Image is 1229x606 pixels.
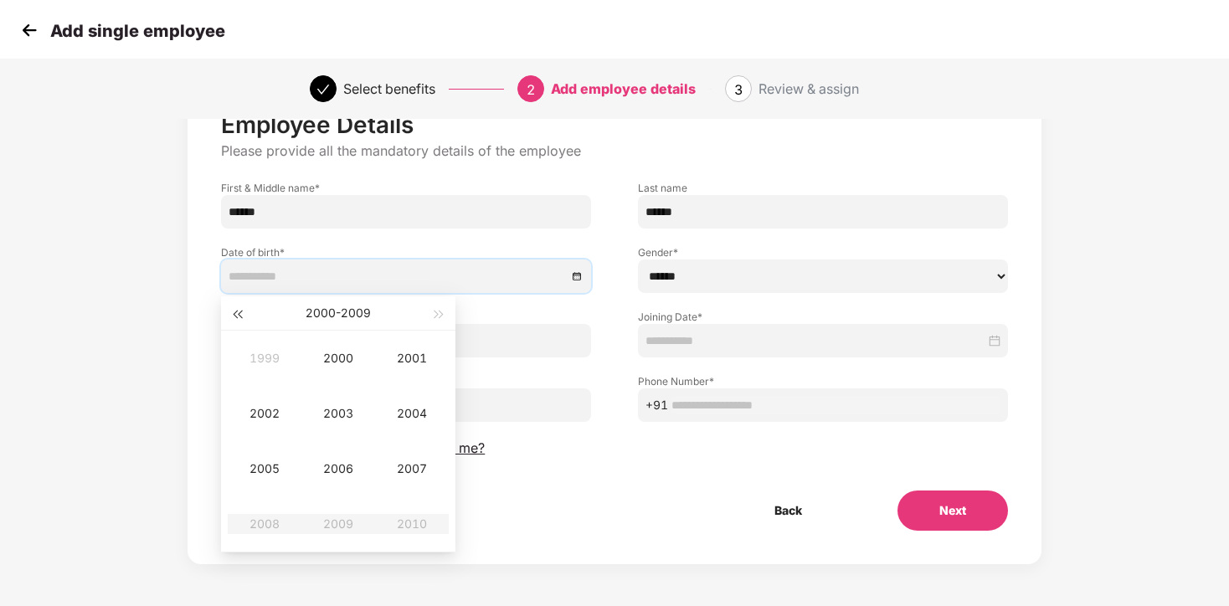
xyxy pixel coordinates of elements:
[638,310,1008,324] label: Joining Date
[316,83,330,96] span: check
[758,75,859,102] div: Review & assign
[313,403,363,424] div: 2003
[301,441,375,496] td: 2006
[638,245,1008,259] label: Gender
[239,348,290,368] div: 1999
[221,245,591,259] label: Date of birth
[301,331,375,386] td: 2000
[387,403,437,424] div: 2004
[638,374,1008,388] label: Phone Number
[375,386,449,441] td: 2004
[387,459,437,479] div: 2007
[239,459,290,479] div: 2005
[228,386,301,441] td: 2002
[221,142,1007,160] p: Please provide all the mandatory details of the employee
[17,18,42,43] img: svg+xml;base64,PHN2ZyB4bWxucz0iaHR0cDovL3d3dy53My5vcmcvMjAwMC9zdmciIHdpZHRoPSIzMCIgaGVpZ2h0PSIzMC...
[638,181,1008,195] label: Last name
[301,386,375,441] td: 2003
[897,490,1008,531] button: Next
[343,75,435,102] div: Select benefits
[734,81,743,98] span: 3
[313,459,363,479] div: 2006
[50,21,225,41] p: Add single employee
[306,296,371,330] button: 2000-2009
[228,331,301,386] td: 1999
[645,396,668,414] span: +91
[527,81,535,98] span: 2
[375,331,449,386] td: 2001
[221,181,591,195] label: First & Middle name
[387,348,437,368] div: 2001
[375,441,449,496] td: 2007
[228,441,301,496] td: 2005
[733,490,844,531] button: Back
[221,110,1007,139] p: Employee Details
[551,75,696,102] div: Add employee details
[313,348,363,368] div: 2000
[239,403,290,424] div: 2002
